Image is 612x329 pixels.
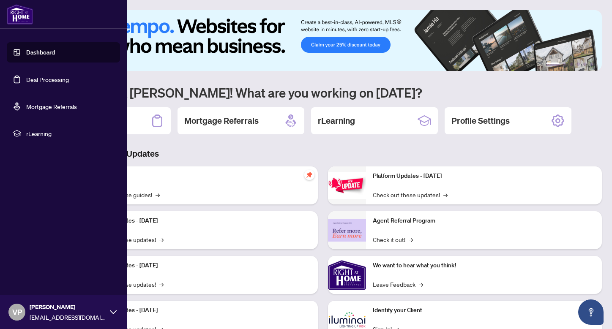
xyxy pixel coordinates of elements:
[89,216,311,226] p: Platform Updates - [DATE]
[578,299,604,325] button: Open asap
[328,219,366,242] img: Agent Referral Program
[546,63,560,66] button: 1
[12,306,22,318] span: VP
[159,280,164,289] span: →
[328,172,366,198] img: Platform Updates - June 23, 2025
[156,190,160,199] span: →
[30,313,106,322] span: [EMAIL_ADDRESS][DOMAIN_NAME]
[451,115,510,127] h2: Profile Settings
[44,148,602,160] h3: Brokerage & Industry Updates
[159,235,164,244] span: →
[563,63,566,66] button: 2
[373,190,448,199] a: Check out these updates!→
[570,63,573,66] button: 3
[328,256,366,294] img: We want to hear what you think!
[409,235,413,244] span: →
[373,306,595,315] p: Identify your Client
[44,84,602,101] h1: Welcome back [PERSON_NAME]! What are you working on [DATE]?
[89,261,311,270] p: Platform Updates - [DATE]
[576,63,580,66] button: 4
[30,302,106,312] span: [PERSON_NAME]
[419,280,423,289] span: →
[373,235,413,244] a: Check it out!→
[443,190,448,199] span: →
[373,171,595,181] p: Platform Updates - [DATE]
[89,171,311,181] p: Self-Help
[26,129,114,138] span: rLearning
[89,306,311,315] p: Platform Updates - [DATE]
[318,115,355,127] h2: rLearning
[583,63,587,66] button: 5
[373,280,423,289] a: Leave Feedback→
[373,216,595,226] p: Agent Referral Program
[590,63,593,66] button: 6
[304,170,314,180] span: pushpin
[7,4,33,24] img: logo
[26,103,77,110] a: Mortgage Referrals
[184,115,259,127] h2: Mortgage Referrals
[44,10,602,71] img: Slide 0
[373,261,595,270] p: We want to hear what you think!
[26,76,69,83] a: Deal Processing
[26,49,55,56] a: Dashboard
